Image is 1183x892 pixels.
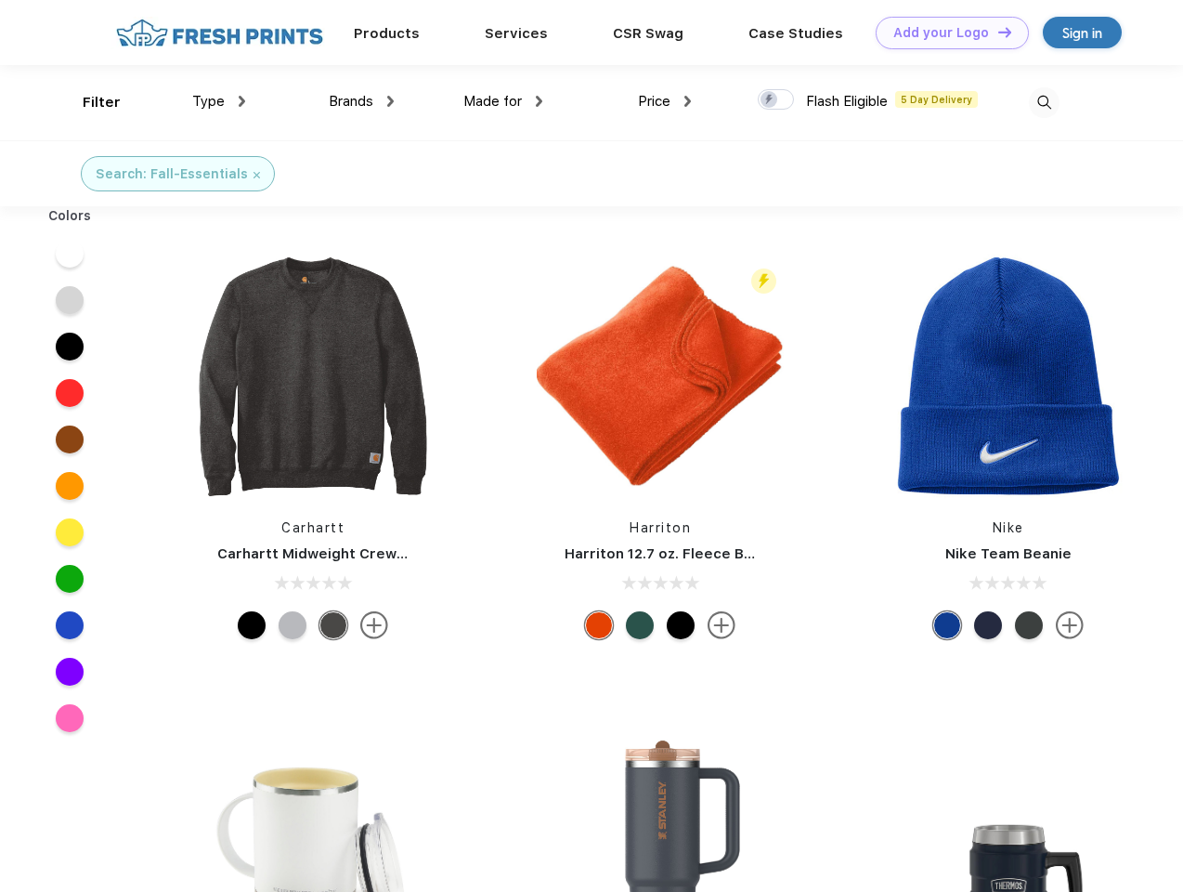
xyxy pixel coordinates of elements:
div: Sign in [1062,22,1102,44]
a: Carhartt Midweight Crewneck Sweatshirt [217,545,513,562]
div: Colors [34,206,106,226]
span: Price [638,93,670,110]
a: Nike [993,520,1024,535]
span: Made for [463,93,522,110]
div: Hunter [626,611,654,639]
img: more.svg [1056,611,1084,639]
img: desktop_search.svg [1029,87,1059,118]
a: Harriton [630,520,691,535]
div: Black [238,611,266,639]
img: fo%20logo%202.webp [110,17,329,49]
img: filter_cancel.svg [253,172,260,178]
img: dropdown.png [239,96,245,107]
img: flash_active_toggle.svg [751,269,776,294]
span: Flash Eligible [806,93,888,110]
img: func=resize&h=266 [189,253,436,500]
a: Products [354,25,420,42]
div: College Navy [974,611,1002,639]
img: dropdown.png [387,96,394,107]
a: Nike Team Beanie [945,545,1072,562]
img: func=resize&h=266 [537,253,784,500]
div: Black [667,611,695,639]
div: Add your Logo [893,25,989,41]
span: Brands [329,93,373,110]
div: Carbon Heather [319,611,347,639]
span: 5 Day Delivery [895,91,978,108]
div: Anthracite [1015,611,1043,639]
a: Harriton 12.7 oz. Fleece Blanket [565,545,788,562]
span: Type [192,93,225,110]
img: DT [998,27,1011,37]
img: dropdown.png [684,96,691,107]
div: Orange [585,611,613,639]
div: Filter [83,92,121,113]
img: more.svg [708,611,735,639]
div: Search: Fall-Essentials [96,164,248,184]
img: more.svg [360,611,388,639]
a: Carhartt [281,520,344,535]
div: Heather Grey [279,611,306,639]
div: Game Royal [933,611,961,639]
a: Sign in [1043,17,1122,48]
img: func=resize&h=266 [885,253,1132,500]
img: dropdown.png [536,96,542,107]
